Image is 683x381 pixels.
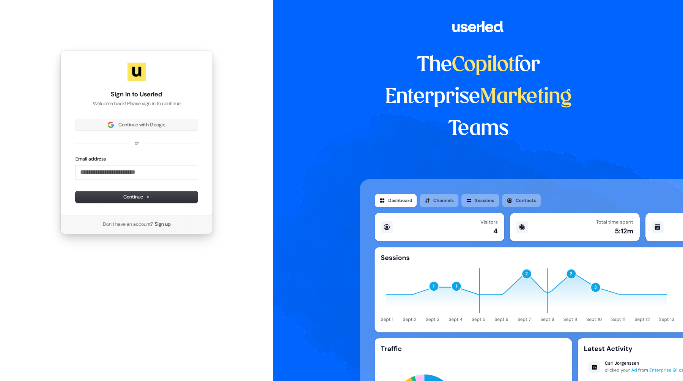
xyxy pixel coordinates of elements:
[76,119,198,131] button: Sign in with GoogleContinue with Google
[108,122,114,128] img: Sign in with Google
[118,121,165,128] span: Continue with Google
[76,100,198,107] p: Welcome back! Please sign in to continue
[452,55,515,75] span: Copilot
[360,49,597,145] h1: The for Enterprise Teams
[135,140,139,146] p: or
[76,90,198,99] h1: Sign in to Userled
[103,221,153,228] span: Don’t have an account?
[76,191,198,203] button: Continue
[123,194,150,200] span: Continue
[76,156,106,162] label: Email address
[480,87,572,107] span: Marketing
[127,63,146,81] img: Userled
[155,221,171,228] a: Sign up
